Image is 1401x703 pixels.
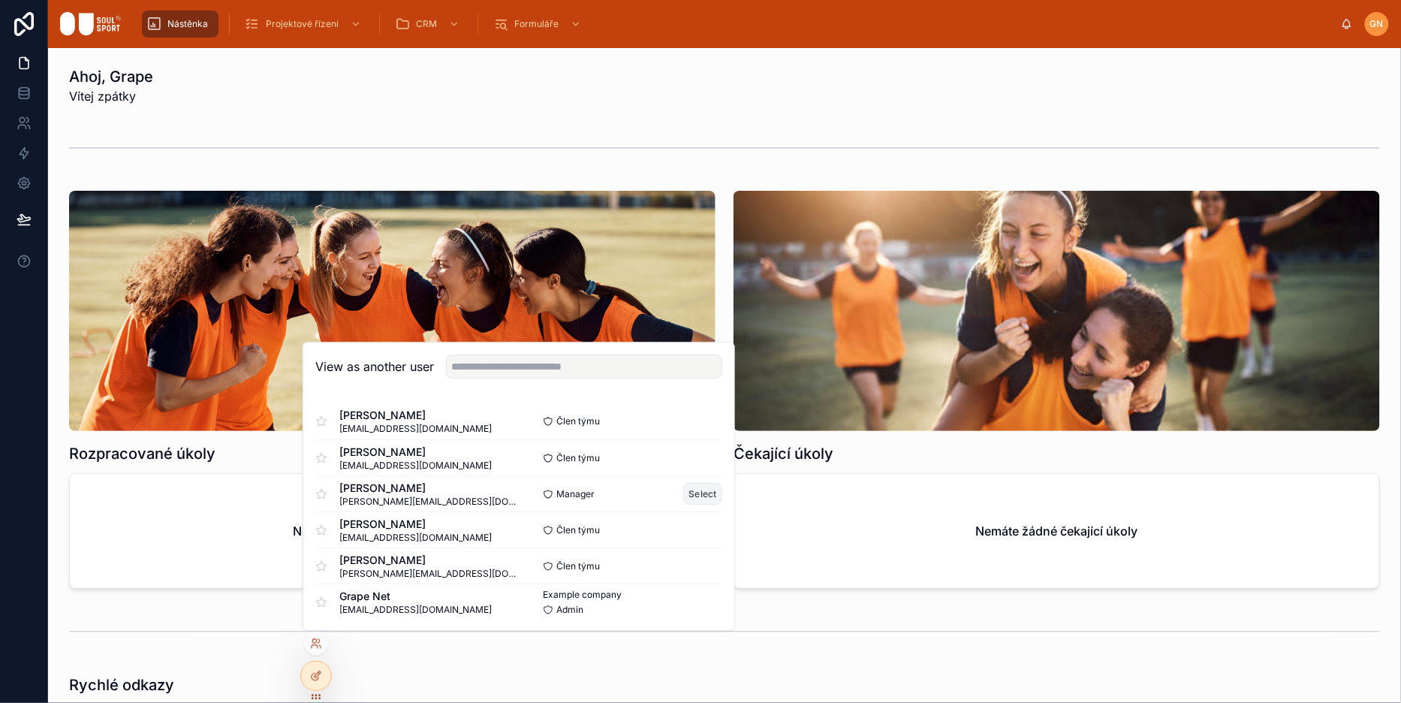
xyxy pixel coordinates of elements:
h2: Nemáte žádné čekající úkoly [976,522,1138,540]
button: Select [683,483,722,505]
span: Člen týmu [556,560,600,572]
a: CRM [390,11,467,38]
span: [PERSON_NAME] [339,517,492,532]
span: Člen týmu [556,524,600,536]
span: [EMAIL_ADDRESS][DOMAIN_NAME] [339,604,492,616]
span: [PERSON_NAME] [339,445,492,460]
a: Formuláře [489,11,589,38]
span: [EMAIL_ADDRESS][DOMAIN_NAME] [339,423,492,435]
span: CRM [416,18,437,30]
span: Formuláře [514,18,559,30]
h1: Rozpracované úkoly [69,443,215,464]
div: scrollable content [134,8,1341,41]
span: [PERSON_NAME] [339,408,492,423]
span: Člen týmu [556,415,600,427]
span: Vítej zpátky [69,87,153,105]
h1: Čekající úkoly [734,443,833,464]
span: GN [1370,18,1384,30]
h2: Nemáte žádné rozpracované úkoly [293,522,492,540]
span: [EMAIL_ADDRESS][DOMAIN_NAME] [339,532,492,544]
a: Nástěnka [142,11,218,38]
h1: Rychlé odkazy [69,674,174,695]
span: [EMAIL_ADDRESS][DOMAIN_NAME] [339,460,492,472]
span: Člen týmu [556,452,600,464]
span: Nástěnka [167,18,208,30]
h1: Ahoj, Grape [69,66,153,87]
span: Example company [543,589,622,601]
span: Projektové řízení [266,18,339,30]
span: [PERSON_NAME][EMAIL_ADDRESS][DOMAIN_NAME] [339,568,519,580]
span: Grape Net [339,589,492,604]
span: [PERSON_NAME] [339,481,519,496]
span: [PERSON_NAME][EMAIL_ADDRESS][DOMAIN_NAME] [339,496,519,508]
img: App logo [60,12,122,36]
a: Projektové řízení [240,11,369,38]
span: Manager [556,488,595,500]
span: [PERSON_NAME] [339,553,519,568]
h2: View as another user [315,358,434,376]
span: Admin [556,604,583,616]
